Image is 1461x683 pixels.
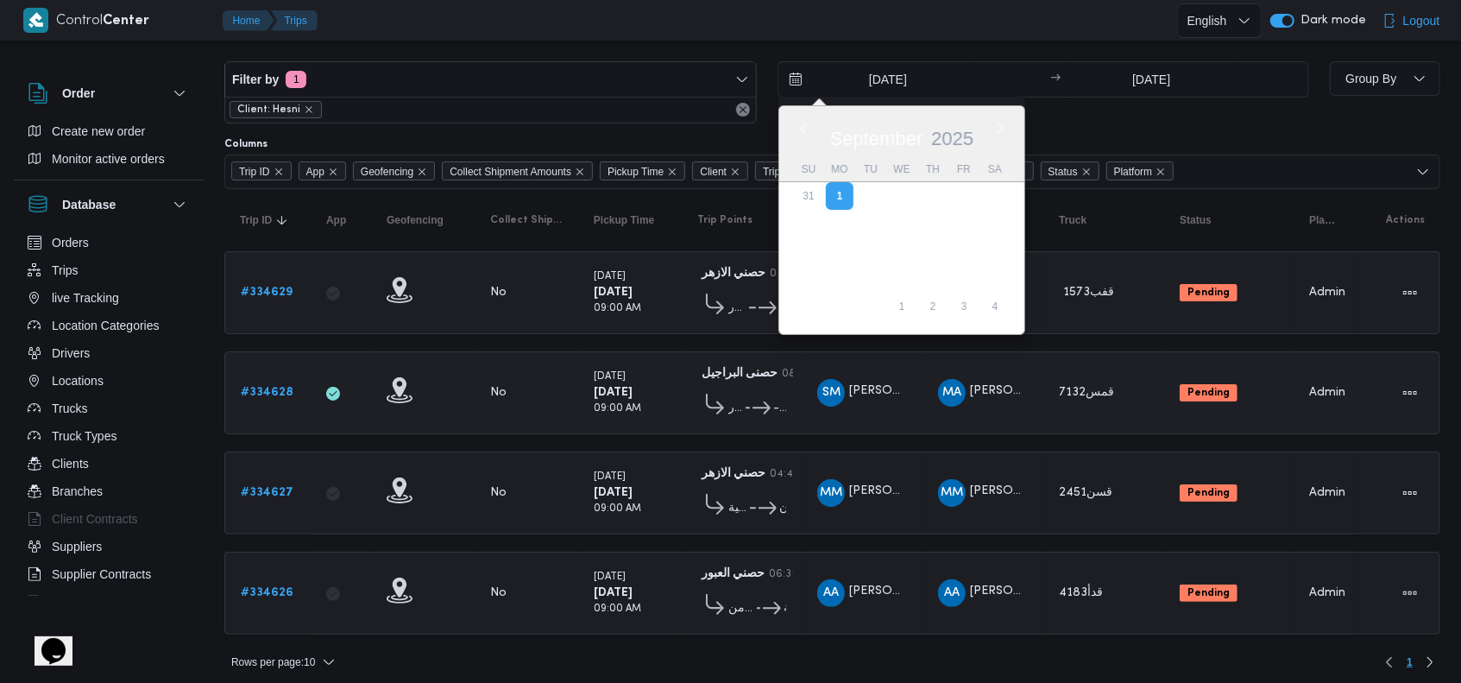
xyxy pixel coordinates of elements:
b: [DATE] [594,287,633,298]
span: Collect Shipment Amounts [442,161,593,180]
b: حصني الازهر [702,268,765,279]
div: day-27 [981,265,1009,293]
img: X8yXhbKr1z7QwAAAABJRU5ErkJggg== [23,8,48,33]
span: Trips [52,260,79,281]
span: Geofencing [353,161,435,180]
span: AA [823,579,839,607]
b: Pending [1187,288,1230,298]
div: day-6 [981,182,1009,210]
span: App [326,213,346,227]
button: Remove Trip ID from selection in this group [274,167,284,177]
div: day-31 [795,182,822,210]
b: حصنى البراجيل [702,368,778,379]
a: #334626 [241,583,293,604]
h3: Order [62,83,95,104]
div: day-3 [950,293,978,320]
span: قسم ثان شبرا الخيمة [784,598,786,619]
span: Trip ID; Sorted in descending order [240,213,272,227]
button: Clients [21,450,197,477]
button: live Tracking [21,284,197,312]
button: Actions [1396,279,1424,307]
span: Trip Points [763,162,812,181]
button: Monitor active orders [21,145,197,173]
span: Rows per page : 10 [231,652,315,673]
button: Trips [271,10,318,31]
span: Actions [1386,213,1425,227]
span: - شركة مصانع رجا للملابس [773,398,786,419]
div: Muhammad Manib Muhammad Abadalamuqusod [817,479,845,507]
button: Remove Collect Shipment Amounts from selection in this group [575,167,585,177]
span: Platform [1309,213,1338,227]
div: day-21 [795,265,822,293]
span: قدأ4183 [1059,587,1103,598]
span: Trip Points [755,161,834,180]
span: [PERSON_NAME] [970,586,1068,598]
span: Devices [52,591,95,612]
button: Open list of options [1416,165,1430,179]
span: Collect Shipment Amounts [490,213,563,227]
span: Geofencing [361,162,413,181]
button: Branches [21,477,197,505]
button: Truck [1052,206,1156,234]
button: Filter by1 active filters [225,62,756,97]
span: Collect Shipment Amounts [450,162,571,181]
div: Button. Open the month selector. September is currently selected. [828,127,923,150]
span: Pending [1180,284,1237,301]
span: Admin [1309,587,1345,598]
span: Monitor active orders [52,149,165,169]
div: No [490,585,507,601]
button: Home [223,10,274,31]
span: Drivers [52,343,90,364]
button: Remove App from selection in this group [328,167,338,177]
b: # 334626 [241,587,293,598]
button: Actions [1396,579,1424,607]
span: MM [820,479,842,507]
div: No [490,285,507,300]
small: 08:09 PM [782,370,828,379]
span: Create new order [52,121,145,142]
span: Trip ID [231,161,292,180]
small: 06:31 PM [769,570,816,579]
button: Actions [1396,479,1424,507]
span: Client: Hesni [230,101,322,118]
div: day-4 [981,293,1009,320]
span: Dark mode [1294,14,1367,28]
button: Logout [1376,3,1447,38]
div: Sa [981,157,1009,181]
span: [PERSON_NAME] [849,486,948,497]
button: Trip IDSorted in descending order [233,206,302,234]
iframe: chat widget [17,614,72,666]
b: # 334629 [241,287,293,298]
div: Su [795,157,822,181]
span: Pending [1180,585,1237,602]
div: day-10 [888,210,916,237]
b: Pending [1187,388,1230,398]
span: Pickup Time [594,213,654,227]
button: Order [28,83,190,104]
span: Geofencing [387,213,444,227]
span: Truck [1059,213,1086,227]
b: [DATE] [594,387,633,398]
div: Muhammad Ala Abadalltaif Alkhrof [938,379,966,407]
button: Rows per page:10 [224,652,343,673]
span: Suppliers [52,536,102,557]
b: Pending [1187,588,1230,598]
button: Platform [1302,206,1345,234]
span: Location Categories [52,315,160,336]
span: Status [1041,161,1099,180]
button: Status [1173,206,1285,234]
span: Platform [1114,162,1153,181]
div: day-16 [857,237,885,265]
button: remove selected entity [304,104,314,115]
span: Admin [1309,287,1345,298]
small: [DATE] [594,572,626,582]
span: [PERSON_NAME] [970,486,1068,497]
small: 09:00 AM [594,304,641,313]
span: قمس7132 [1059,387,1114,398]
div: → [1050,73,1061,85]
svg: Sorted in descending order [275,213,289,227]
span: Pending [1180,484,1237,502]
div: day-19 [950,237,978,265]
span: September [829,128,923,149]
button: Database [28,194,190,215]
